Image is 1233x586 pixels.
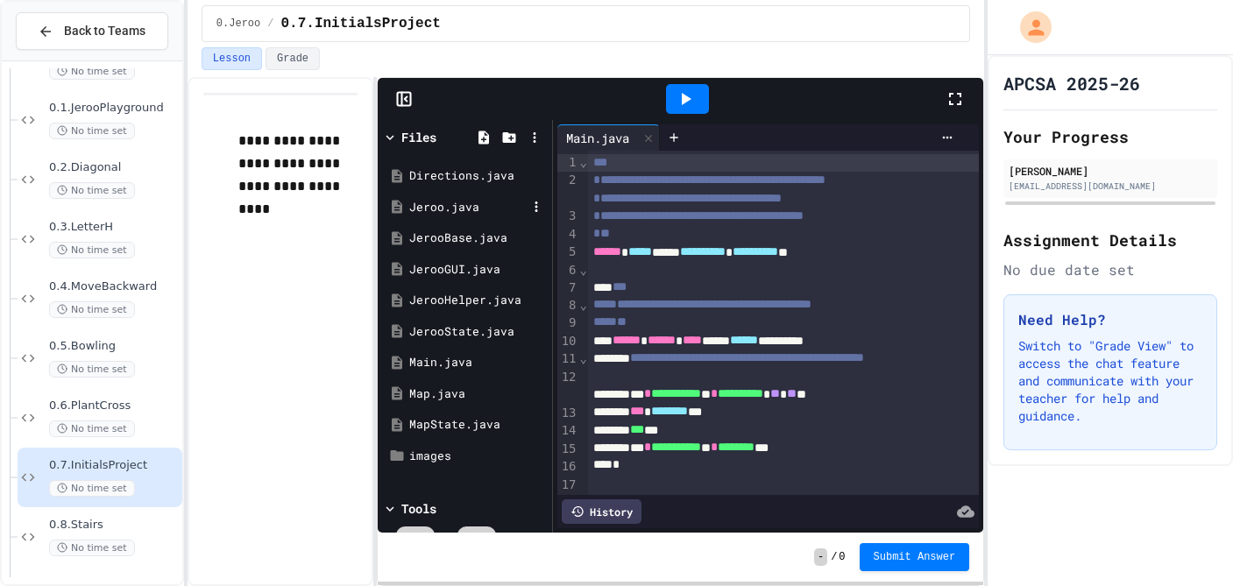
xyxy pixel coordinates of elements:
span: 0.7.InitialsProject [280,13,440,34]
h1: APCSA 2025-26 [1003,71,1140,95]
span: 0.8.Stairs [49,518,179,533]
button: Lesson [202,47,262,70]
div: 15 [557,441,579,458]
div: [EMAIL_ADDRESS][DOMAIN_NAME] [1009,180,1212,193]
div: 10 [557,333,579,350]
span: 0.6.PlantCross [49,399,179,413]
div: 3 [557,208,579,225]
div: My Account [1002,7,1056,47]
div: 4 [557,226,579,244]
h3: Need Help? [1018,309,1202,330]
span: / [267,17,273,31]
div: Main.java [409,354,546,371]
span: Back to Teams [64,22,145,40]
div: Tools [401,499,436,518]
div: MapState.java [409,416,546,434]
p: Switch to "Grade View" to access the chat feature and communicate with your teacher for help and ... [1018,337,1202,425]
div: 2 [557,172,579,208]
span: No time set [49,540,135,556]
div: JerooGUI.java [409,261,546,279]
div: Files [401,128,436,146]
h2: Assignment Details [1003,228,1217,252]
button: Submit Answer [860,543,970,571]
span: / [831,550,837,564]
span: Fold line [579,351,588,365]
span: 0.Jeroo [216,17,260,31]
span: 0.7.InitialsProject [49,458,179,473]
button: Back to Teams [16,12,168,50]
div: 1 [557,154,579,172]
div: JerooHelper.java [409,292,546,309]
h2: Your Progress [1003,124,1217,149]
span: No time set [49,480,135,497]
div: 7 [557,279,579,297]
span: Fold line [579,155,588,169]
span: No time set [49,242,135,258]
span: No time set [49,123,135,139]
span: No time set [49,361,135,378]
div: 14 [557,422,579,440]
span: No time set [49,301,135,318]
div: images [409,448,546,465]
span: Fold line [579,263,588,277]
div: Map.java [409,385,546,403]
div: 9 [557,314,579,332]
span: No time set [49,182,135,199]
div: 16 [557,458,579,476]
span: Submit Answer [874,550,956,564]
button: Grade [266,47,320,70]
div: [PERSON_NAME] [1009,163,1212,179]
span: 0.3.LetterH [49,220,179,235]
div: 17 [557,477,579,494]
div: History [562,499,641,524]
div: 5 [557,244,579,261]
div: 6 [557,262,579,279]
span: 0.2.Diagonal [49,160,179,175]
span: - [814,548,827,566]
div: 11 [557,350,579,368]
div: 12 [557,369,579,405]
span: 0.4.MoveBackward [49,279,179,294]
div: 18 [557,493,579,511]
div: Main.java [557,124,660,151]
span: 0.5.Bowling [49,339,179,354]
div: Main.java [557,129,638,147]
span: No time set [49,63,135,80]
div: Jeroo.java [409,199,527,216]
span: Fold line [579,298,588,312]
div: JerooBase.java [409,229,546,247]
div: JerooState.java [409,323,546,341]
div: No due date set [1003,259,1217,280]
div: 8 [557,297,579,314]
span: No time set [49,420,135,437]
span: 0.1.JerooPlayground [49,101,179,116]
span: 0 [839,550,845,564]
div: 13 [557,405,579,422]
div: Directions.java [409,167,546,185]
